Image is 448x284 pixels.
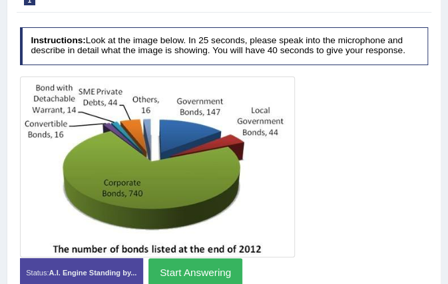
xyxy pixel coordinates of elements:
[31,35,85,45] b: Instructions:
[49,269,137,277] strong: A.I. Engine Standing by...
[20,27,429,65] h4: Look at the image below. In 25 seconds, please speak into the microphone and describe in detail w...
